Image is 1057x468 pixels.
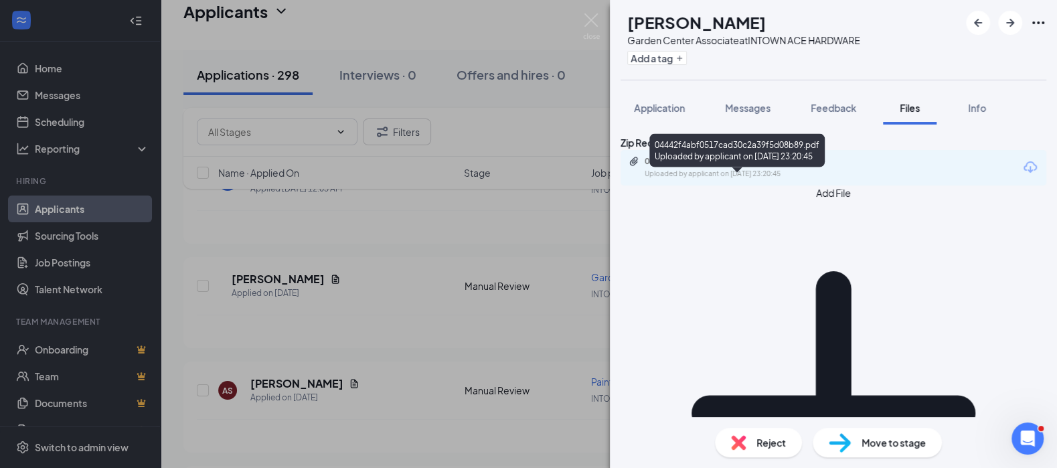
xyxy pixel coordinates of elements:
[1011,422,1044,455] iframe: Intercom live chat
[621,135,1046,150] div: Zip Recruiter Resume
[1030,15,1046,31] svg: Ellipses
[1002,15,1018,31] svg: ArrowRight
[966,11,990,35] button: ArrowLeftNew
[862,435,926,450] span: Move to stage
[970,15,986,31] svg: ArrowLeftNew
[629,156,639,167] svg: Paperclip
[634,102,685,114] span: Application
[811,102,856,114] span: Feedback
[998,11,1022,35] button: ArrowRight
[756,435,786,450] span: Reject
[649,134,825,167] div: 04442f4abf0517cad30c2a39f5d08b89.pdf Uploaded by applicant on [DATE] 23:20:45
[627,33,860,47] div: Garden Center Associate at INTOWN ACE HARDWARE
[725,102,770,114] span: Messages
[645,169,845,179] div: Uploaded by applicant on [DATE] 23:20:45
[627,51,687,65] button: PlusAdd a tag
[968,102,986,114] span: Info
[1022,159,1038,175] svg: Download
[675,54,683,62] svg: Plus
[627,11,766,33] h1: [PERSON_NAME]
[629,156,845,179] a: Paperclip04442f4abf0517cad30c2a39f5d08b89.pdfUploaded by applicant on [DATE] 23:20:45
[645,156,832,167] div: 04442f4abf0517cad30c2a39f5d08b89.pdf
[900,102,920,114] span: Files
